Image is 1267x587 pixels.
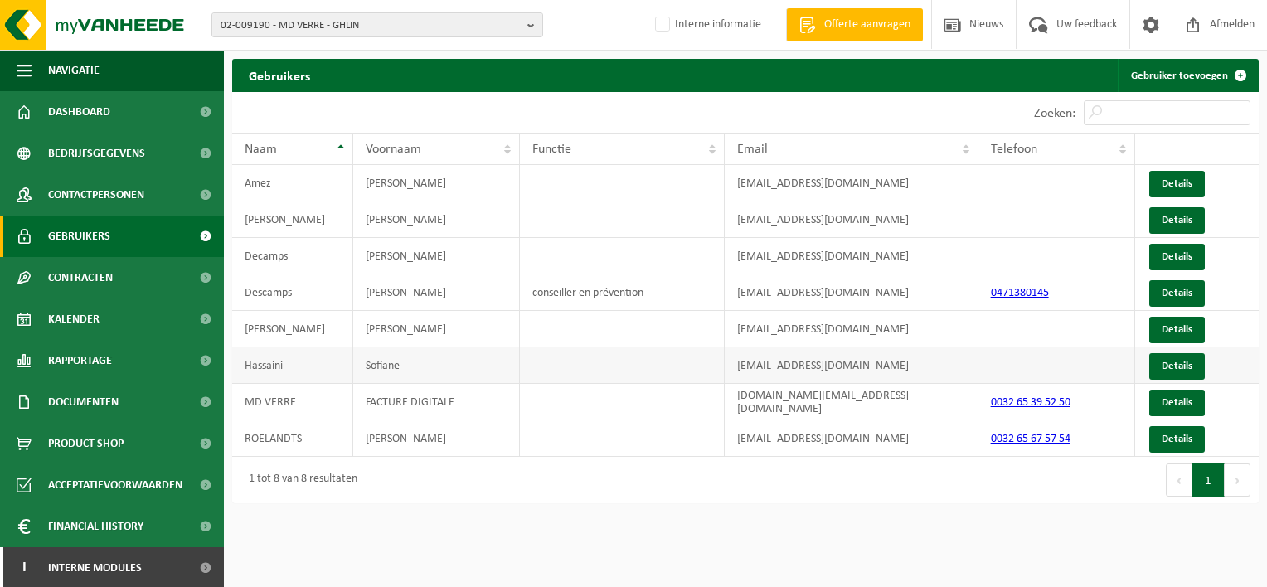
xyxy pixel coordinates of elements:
td: conseiller en prévention [520,274,725,311]
td: [EMAIL_ADDRESS][DOMAIN_NAME] [725,347,978,384]
h2: Gebruikers [232,59,327,91]
span: Documenten [48,381,119,423]
a: Details [1149,317,1205,343]
td: [DOMAIN_NAME][EMAIL_ADDRESS][DOMAIN_NAME] [725,384,978,420]
td: FACTURE DIGITALE [353,384,520,420]
span: Rapportage [48,340,112,381]
td: Sofiane [353,347,520,384]
a: 0471380145 [991,287,1049,299]
td: MD VERRE [232,384,353,420]
button: Next [1225,463,1250,497]
span: Dashboard [48,91,110,133]
span: Voornaam [366,143,421,156]
td: [PERSON_NAME] [353,274,520,311]
span: Navigatie [48,50,100,91]
span: 02-009190 - MD VERRE - GHLIN [221,13,521,38]
td: [PERSON_NAME] [353,238,520,274]
a: 0032 65 39 52 50 [991,396,1070,409]
td: Decamps [232,238,353,274]
td: [EMAIL_ADDRESS][DOMAIN_NAME] [725,274,978,311]
span: Contactpersonen [48,174,144,216]
td: Descamps [232,274,353,311]
span: Product Shop [48,423,124,464]
td: [PERSON_NAME] [353,165,520,201]
div: 1 tot 8 van 8 resultaten [240,465,357,495]
label: Interne informatie [652,12,761,37]
span: Telefoon [991,143,1037,156]
button: 02-009190 - MD VERRE - GHLIN [211,12,543,37]
td: [PERSON_NAME] [232,201,353,238]
span: Contracten [48,257,113,298]
span: Bedrijfsgegevens [48,133,145,174]
td: [PERSON_NAME] [353,420,520,457]
td: [PERSON_NAME] [353,311,520,347]
a: Gebruiker toevoegen [1118,59,1257,92]
td: [EMAIL_ADDRESS][DOMAIN_NAME] [725,165,978,201]
span: Gebruikers [48,216,110,257]
button: Previous [1166,463,1192,497]
a: Details [1149,353,1205,380]
button: 1 [1192,463,1225,497]
td: [EMAIL_ADDRESS][DOMAIN_NAME] [725,311,978,347]
td: Amez [232,165,353,201]
td: [EMAIL_ADDRESS][DOMAIN_NAME] [725,420,978,457]
td: ROELANDTS [232,420,353,457]
td: [EMAIL_ADDRESS][DOMAIN_NAME] [725,201,978,238]
a: Details [1149,244,1205,270]
a: Details [1149,207,1205,234]
td: Hassaini [232,347,353,384]
label: Zoeken: [1034,107,1075,120]
span: Financial History [48,506,143,547]
a: Details [1149,390,1205,416]
span: Offerte aanvragen [820,17,915,33]
span: Email [737,143,768,156]
td: [PERSON_NAME] [353,201,520,238]
span: Acceptatievoorwaarden [48,464,182,506]
td: [PERSON_NAME] [232,311,353,347]
span: Naam [245,143,277,156]
a: Details [1149,280,1205,307]
span: Functie [532,143,571,156]
a: Offerte aanvragen [786,8,923,41]
td: [EMAIL_ADDRESS][DOMAIN_NAME] [725,238,978,274]
a: 0032 65 67 57 54 [991,433,1070,445]
a: Details [1149,426,1205,453]
span: Kalender [48,298,100,340]
a: Details [1149,171,1205,197]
